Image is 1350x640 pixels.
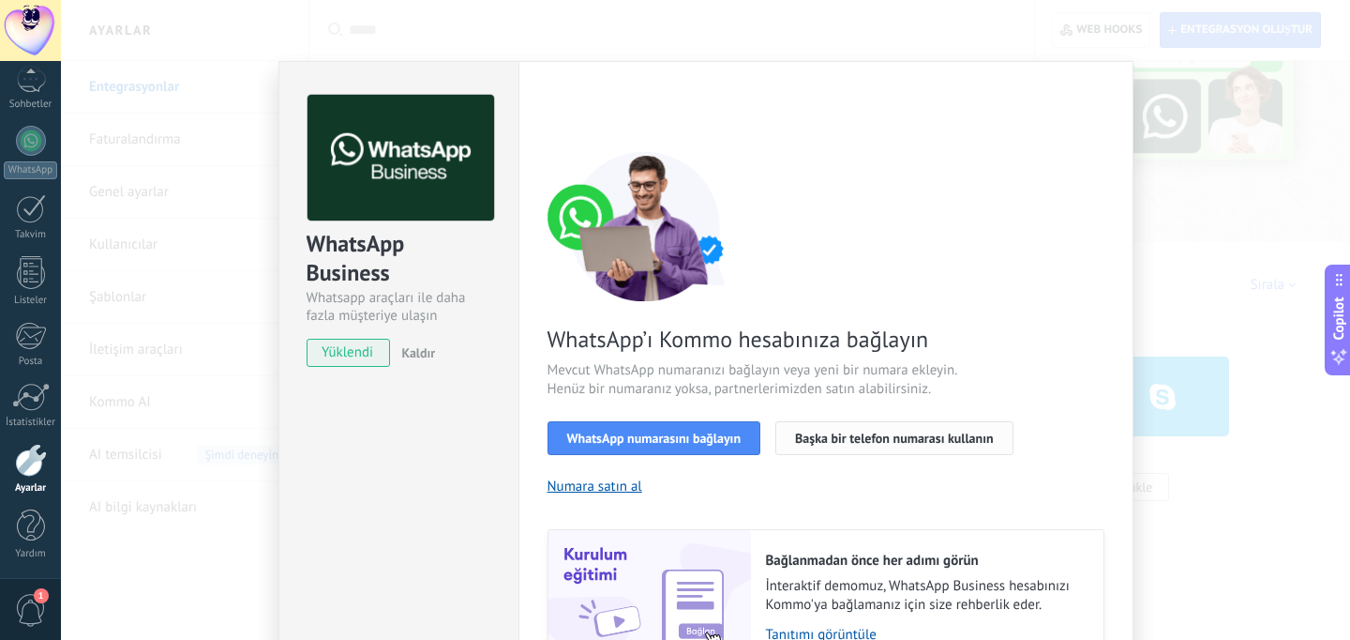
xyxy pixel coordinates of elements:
span: WhatsApp numarasını bağlayın [567,432,742,445]
span: yüklendi [307,339,389,367]
div: Posta [4,356,58,368]
span: İnteraktif demomuz, WhatsApp Business hesabınızı Kommo'ya bağlamanız için size rehberlik eder. [766,577,1085,615]
div: WhatsApp [4,161,57,179]
button: WhatsApp numarasını bağlayın [547,421,761,455]
button: Numara satın al [547,478,642,495]
span: Copilot [1329,297,1348,341]
span: Mevcut WhatsApp numaranızı bağlayın veya yeni bir numara ekleyin. Henüz bir numaranız yoksa, part... [547,361,994,399]
span: Kaldır [402,344,436,361]
img: logo_main.png [307,95,494,221]
h2: Bağlanmadan önce her adımı görün [766,552,1085,570]
span: WhatsApp’ı Kommo hesabınıza bağlayın [547,325,994,354]
span: Başka bir telefon numarası kullanın [795,432,994,445]
div: İstatistikler [4,417,58,429]
div: Whatsapp araçları ile daha fazla müşteriye ulaşın [307,289,491,325]
img: connect number [547,151,744,301]
button: Başka bir telefon numarası kullanın [775,421,1013,455]
div: Ayarlar [4,482,58,495]
div: WhatsApp Business [307,229,491,289]
button: Kaldır [395,339,436,367]
div: Listeler [4,295,58,307]
div: Takvim [4,229,58,241]
span: 1 [34,588,49,603]
div: Yardım [4,548,58,560]
div: Sohbetler [4,99,58,111]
